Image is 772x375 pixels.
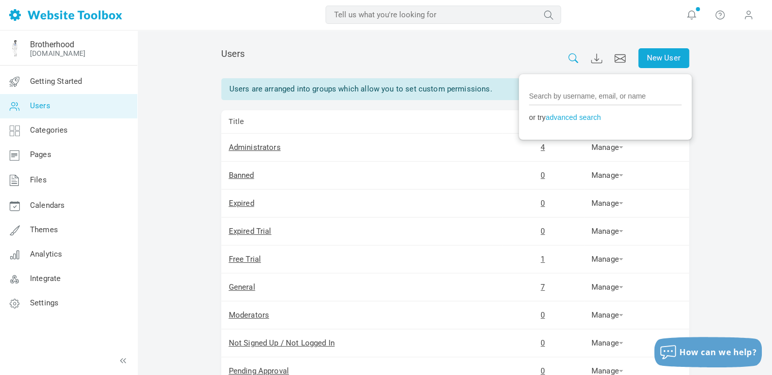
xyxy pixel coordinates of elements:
[541,310,545,320] a: 0
[591,255,623,264] a: Manage
[591,199,623,208] a: Manage
[30,77,82,86] span: Getting Started
[229,171,254,180] a: Banned
[541,143,545,152] a: 4
[7,40,23,56] img: Facebook%20Profile%20Pic%20Guy%20Blue%20Best.png
[591,171,623,180] a: Manage
[30,126,68,135] span: Categories
[591,143,623,152] a: Manage
[591,227,623,236] a: Manage
[229,227,272,236] a: Expired Trial
[221,48,245,59] span: Users
[229,199,254,208] a: Expired
[591,310,623,320] a: Manage
[30,175,47,184] span: Files
[221,78,689,100] div: Users are arranged into groups which allow you to set custom permissions.
[229,310,270,320] a: Moderators
[30,225,58,234] span: Themes
[502,110,584,134] td: Users
[229,143,281,152] a: Administrators
[541,283,545,292] a: 7
[546,113,601,121] a: advanced search
[30,249,62,259] span: Analytics
[325,6,561,24] input: Tell us what you're looking for
[229,283,255,292] a: General
[541,338,545,348] a: 0
[30,201,65,210] span: Calendars
[30,274,61,283] span: Integrate
[30,101,50,110] span: Users
[221,110,502,134] td: Title
[679,347,757,358] span: How can we help?
[638,48,689,68] a: New User
[591,338,623,348] a: Manage
[30,298,58,307] span: Settings
[654,337,762,367] button: How can we help?
[591,283,623,292] a: Manage
[229,338,335,348] a: Not Signed Up / Not Logged In
[529,87,681,105] input: Search by username, email, or name
[541,171,545,180] a: 0
[30,49,85,57] a: [DOMAIN_NAME]
[30,150,51,159] span: Pages
[229,255,261,264] a: Free Trial
[30,40,74,49] a: Brotherhood
[529,112,681,122] p: or try
[541,199,545,208] a: 0
[541,227,545,236] a: 0
[541,255,545,264] a: 1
